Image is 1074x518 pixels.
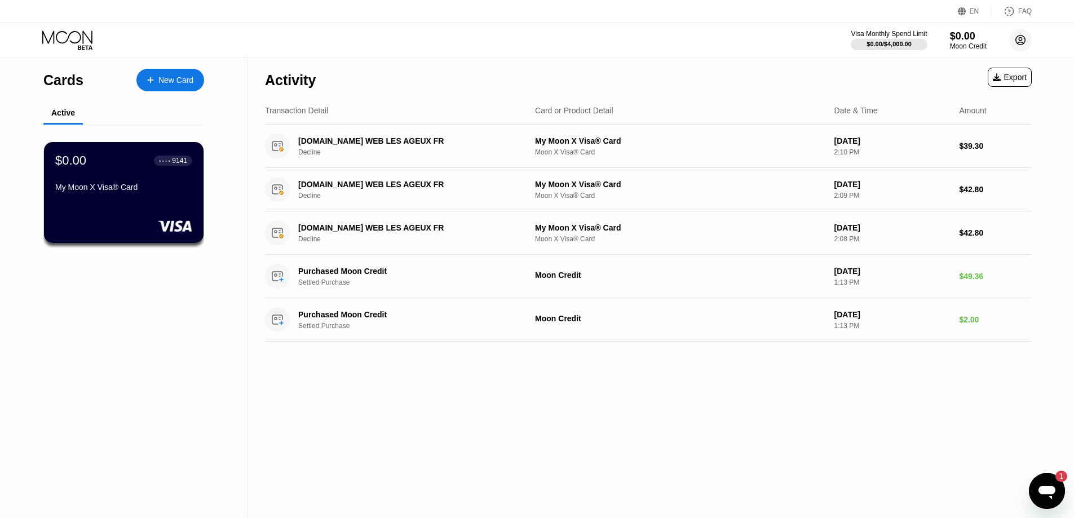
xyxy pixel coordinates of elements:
div: Card or Product Detail [535,106,613,115]
div: 1:13 PM [834,278,951,286]
div: Settled Purchase [298,278,533,286]
div: Moon Credit [950,42,987,50]
div: [DOMAIN_NAME] WEB LES AGEUX FRDeclineMy Moon X Visa® CardMoon X Visa® Card[DATE]2:09 PM$42.80 [265,168,1032,211]
div: Moon Credit [535,314,825,323]
div: [DATE] [834,267,951,276]
div: 1:13 PM [834,322,951,330]
div: Export [993,73,1027,82]
div: $42.80 [959,185,1032,194]
div: [DOMAIN_NAME] WEB LES AGEUX FR [298,180,517,189]
div: Moon X Visa® Card [535,235,825,243]
div: Active [51,108,75,117]
div: [DATE] [834,180,951,189]
div: Cards [43,72,83,88]
div: My Moon X Visa® Card [55,183,192,192]
div: [DOMAIN_NAME] WEB LES AGEUX FRDeclineMy Moon X Visa® CardMoon X Visa® Card[DATE]2:10 PM$39.30 [265,125,1032,168]
div: [DATE] [834,310,951,319]
div: ● ● ● ● [159,159,170,162]
div: Activity [265,72,316,88]
div: Purchased Moon CreditSettled PurchaseMoon Credit[DATE]1:13 PM$2.00 [265,298,1032,342]
div: Moon Credit [535,271,825,280]
div: Visa Monthly Spend Limit [851,30,927,38]
div: My Moon X Visa® Card [535,180,825,189]
div: Amount [959,106,986,115]
div: FAQ [1018,7,1032,15]
div: Purchased Moon Credit [298,310,517,319]
div: Decline [298,148,533,156]
div: Settled Purchase [298,322,533,330]
div: [DOMAIN_NAME] WEB LES AGEUX FRDeclineMy Moon X Visa® CardMoon X Visa® Card[DATE]2:08 PM$42.80 [265,211,1032,255]
div: [DATE] [834,136,951,145]
div: My Moon X Visa® Card [535,223,825,232]
div: $0.00● ● ● ●9141My Moon X Visa® Card [44,142,204,243]
div: Date & Time [834,106,878,115]
div: Decline [298,235,533,243]
div: New Card [158,76,193,85]
div: $42.80 [959,228,1032,237]
div: [DATE] [834,223,951,232]
div: $0.00 [950,30,987,42]
div: 9141 [172,157,187,165]
div: 2:09 PM [834,192,951,200]
div: EN [958,6,992,17]
div: My Moon X Visa® Card [535,136,825,145]
iframe: Button to launch messaging window, 1 unread message [1029,473,1065,509]
div: Export [988,68,1032,87]
div: $0.00 [55,153,86,168]
div: 2:08 PM [834,235,951,243]
div: $0.00 / $4,000.00 [867,41,912,47]
div: $2.00 [959,315,1032,324]
div: New Card [136,69,204,91]
div: Purchased Moon Credit [298,267,517,276]
iframe: Number of unread messages [1045,471,1067,482]
div: Moon X Visa® Card [535,192,825,200]
div: Transaction Detail [265,106,328,115]
div: Visa Monthly Spend Limit$0.00/$4,000.00 [851,30,927,50]
div: [DOMAIN_NAME] WEB LES AGEUX FR [298,136,517,145]
div: $0.00Moon Credit [950,30,987,50]
div: Moon X Visa® Card [535,148,825,156]
div: $49.36 [959,272,1032,281]
div: Purchased Moon CreditSettled PurchaseMoon Credit[DATE]1:13 PM$49.36 [265,255,1032,298]
div: FAQ [992,6,1032,17]
div: [DOMAIN_NAME] WEB LES AGEUX FR [298,223,517,232]
div: Decline [298,192,533,200]
div: $39.30 [959,141,1032,150]
div: 2:10 PM [834,148,951,156]
div: EN [970,7,979,15]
